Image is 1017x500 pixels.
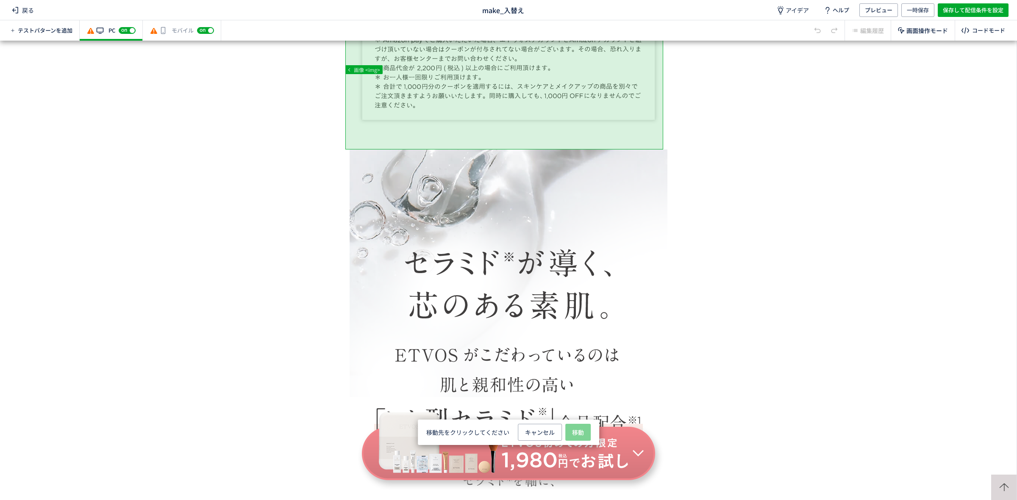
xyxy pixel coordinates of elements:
[786,6,809,14] span: アイデア
[426,424,591,441] div: 移动元素工具条
[816,3,856,17] a: ヘルプ
[938,3,1009,17] button: 保存して配信条件を設定
[901,3,934,17] button: 一時保存
[860,26,884,35] span: 編集履歴
[572,424,584,441] span: 移動
[565,424,591,441] button: 移動
[482,5,524,15] span: make_入替え
[865,3,892,17] span: プレビュー
[200,27,206,32] span: on
[8,3,37,17] span: 戻る
[972,27,1005,35] div: コードモード
[518,424,562,441] button: キャンセル
[907,3,929,17] span: 一時保存
[943,3,1003,17] span: 保存して配信条件を設定
[906,26,948,35] span: 画面操作モード
[525,424,555,441] span: キャンセル
[18,27,72,35] span: テストパターンを追加
[352,66,382,73] span: 画像 <img>
[426,428,509,436] span: 移動先をクリックしてください
[833,3,849,17] span: ヘルプ
[859,3,898,17] button: プレビュー
[121,27,127,32] span: on
[350,367,667,459] img: ETVOS初めての方限定 1,980円 税込 でお試し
